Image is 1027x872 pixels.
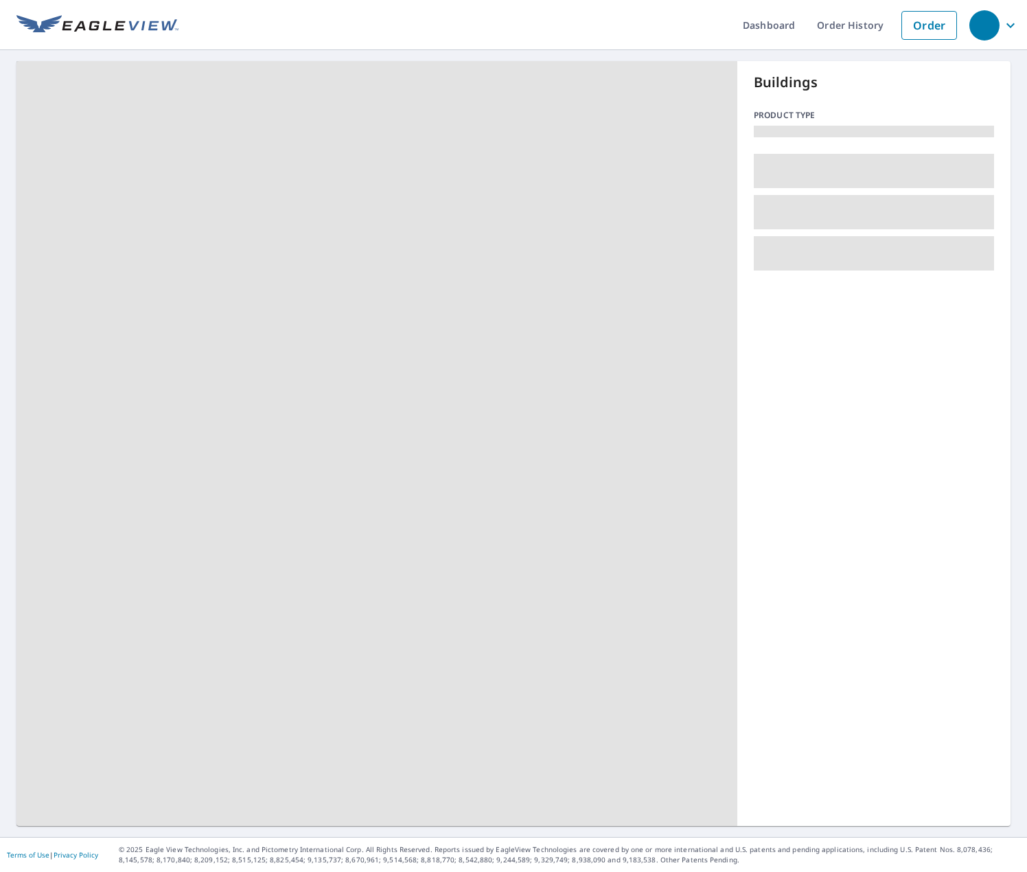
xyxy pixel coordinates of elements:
p: Product type [754,109,994,122]
a: Privacy Policy [54,850,98,860]
a: Order [901,11,957,40]
p: Buildings [754,72,994,93]
p: | [7,851,98,859]
img: EV Logo [16,15,178,36]
a: Terms of Use [7,850,49,860]
p: © 2025 Eagle View Technologies, Inc. and Pictometry International Corp. All Rights Reserved. Repo... [119,845,1020,865]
